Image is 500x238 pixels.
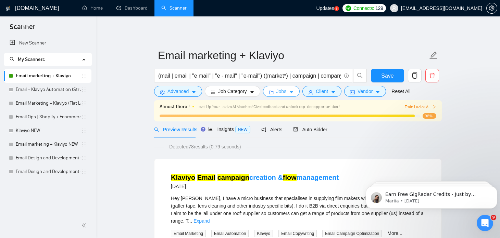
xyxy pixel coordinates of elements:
[486,3,497,14] button: setting
[387,230,402,236] a: More...
[353,72,366,79] span: search
[487,5,497,11] span: setting
[405,104,436,110] button: Train Laziza AI
[334,6,339,11] a: 5
[16,83,81,96] a: Email + Klaviyo Automation (Structured Logic)
[81,114,87,120] span: holder
[16,69,81,83] a: Email marketing + Klaviyo
[316,88,328,95] span: Client
[161,5,187,11] a: searchScanner
[381,71,393,80] span: Save
[81,155,87,161] span: holder
[254,230,273,237] span: Klaviyo
[171,174,195,181] mark: Klaviyo
[353,69,367,82] button: search
[308,90,313,95] span: user
[261,127,266,132] span: notification
[4,36,91,50] li: New Scanner
[375,90,380,95] span: caret-down
[302,86,341,97] button: userClientcaret-down
[81,73,87,79] span: holder
[4,83,91,96] li: Email + Klaviyo Automation (Structured Logic)
[171,174,339,181] a: Klaviyo Email campaigncreation &flowmanagement
[486,5,497,11] a: setting
[6,3,11,14] img: logo
[197,174,215,181] mark: Email
[426,72,439,79] span: delete
[358,88,373,95] span: Vendor
[10,57,14,62] span: search
[208,127,213,132] span: area-chart
[491,215,496,220] span: 9
[16,124,81,137] a: Klaviyo NEW
[4,124,91,137] li: Klaviyo NEW
[205,86,260,97] button: barsJob Categorycaret-down
[4,22,41,36] span: Scanner
[283,174,297,181] mark: flow
[250,90,254,95] span: caret-down
[82,222,88,229] span: double-left
[10,36,86,50] a: New Scanner
[423,113,436,119] span: 98%
[171,195,425,225] div: Hey [PERSON_NAME], I have a micro business that specialises in supplying film makers with consuma...
[4,110,91,124] li: Email Ops | Shopify + Ecommerce
[4,151,91,165] li: Email Design and Development (Flat Logic)
[425,69,439,82] button: delete
[322,230,382,237] span: Email Campaign Optimization
[392,6,397,11] span: user
[408,69,422,82] button: copy
[160,90,165,95] span: setting
[293,127,298,132] span: robot
[16,137,81,151] a: Email marketing + Klaviyo NEW
[331,90,336,95] span: caret-down
[158,47,428,64] input: Scanner name...
[217,174,249,181] mark: campaign
[218,88,247,95] span: Job Category
[81,128,87,133] span: holder
[336,7,337,10] text: 5
[167,88,189,95] span: Advanced
[408,72,421,79] span: copy
[191,90,196,95] span: caret-down
[18,56,45,62] span: My Scanners
[316,5,334,11] span: Updates
[188,218,192,224] span: ...
[81,87,87,92] span: holder
[81,169,87,174] span: holder
[276,88,287,95] span: Jobs
[344,86,386,97] button: idcardVendorcaret-down
[160,103,190,110] span: Almost there !
[4,165,91,178] li: Email Design and Development (Structured Logic)
[344,74,349,78] span: info-circle
[429,51,438,60] span: edit
[432,105,436,109] span: right
[293,127,327,132] span: Auto Bidder
[211,230,249,237] span: Email Automation
[4,96,91,110] li: Email Marketing + Klaviyo (Flat Logic)
[16,110,81,124] a: Email Ops | Shopify + Ecommerce
[200,126,206,132] div: Tooltip anchor
[158,71,341,80] input: Search Freelance Jobs...
[350,90,355,95] span: idcard
[208,127,250,132] span: Insights
[391,88,410,95] a: Reset All
[261,127,283,132] span: Alerts
[154,86,202,97] button: settingAdvancedcaret-down
[346,5,351,11] img: upwork-logo.png
[171,182,339,190] div: [DATE]
[81,101,87,106] span: holder
[211,90,215,95] span: bars
[16,165,81,178] a: Email Design and Development (Structured Logic)
[375,4,383,12] span: 129
[371,69,404,82] button: Save
[154,127,197,132] span: Preview Results
[197,104,340,109] span: Level Up Your Laziza AI Matches! Give feedback and unlock top-tier opportunities !
[164,143,246,150] span: Detected 78 results (0.79 seconds)
[116,5,148,11] a: dashboardDashboard
[477,215,493,231] iframe: Intercom live chat
[4,137,91,151] li: Email marketing + Klaviyo NEW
